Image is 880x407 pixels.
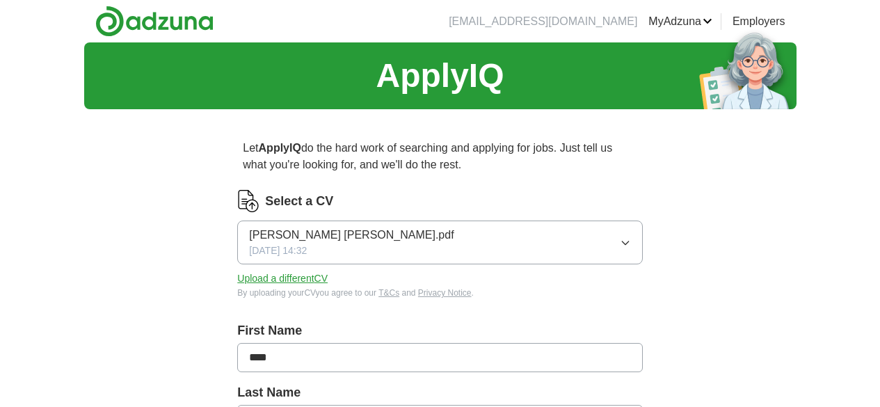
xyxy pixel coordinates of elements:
[95,6,214,37] img: Adzuna logo
[259,142,301,154] strong: ApplyIQ
[237,221,642,264] button: [PERSON_NAME] [PERSON_NAME].pdf[DATE] 14:32
[733,13,785,30] a: Employers
[418,288,472,298] a: Privacy Notice
[265,192,333,211] label: Select a CV
[237,190,259,212] img: CV Icon
[237,383,642,402] label: Last Name
[237,271,328,286] button: Upload a differentCV
[449,13,637,30] li: [EMAIL_ADDRESS][DOMAIN_NAME]
[249,227,454,244] span: [PERSON_NAME] [PERSON_NAME].pdf
[237,134,642,179] p: Let do the hard work of searching and applying for jobs. Just tell us what you're looking for, an...
[237,287,642,299] div: By uploading your CV you agree to our and .
[237,321,642,340] label: First Name
[378,288,399,298] a: T&Cs
[249,244,307,258] span: [DATE] 14:32
[648,13,712,30] a: MyAdzuna
[376,51,504,101] h1: ApplyIQ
